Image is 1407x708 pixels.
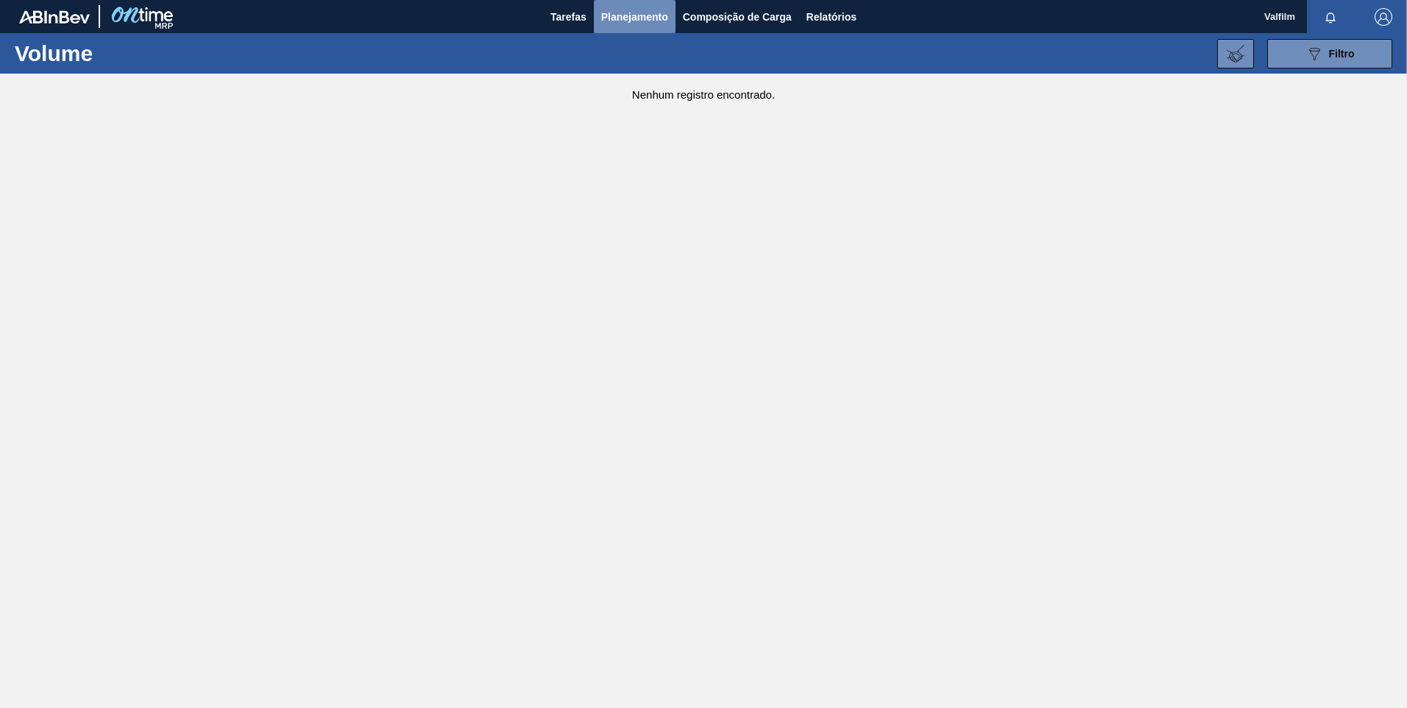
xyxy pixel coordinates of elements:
span: Relatórios [807,8,857,26]
button: Notificações [1307,7,1354,27]
span: Composição de Carga [683,8,792,26]
img: TNhmsLtSVTkK8tSr43FrP2fwEKptu5GPRR3wAAAABJRU5ErkJggg== [19,10,90,24]
button: Filtro [1267,39,1392,68]
span: Planejamento [601,8,668,26]
h1: Volume [15,45,235,62]
span: Filtro [1329,48,1355,60]
img: Logout [1375,8,1392,26]
span: Tarefas [550,8,586,26]
button: Importar Negociações de Volume [1217,39,1254,68]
